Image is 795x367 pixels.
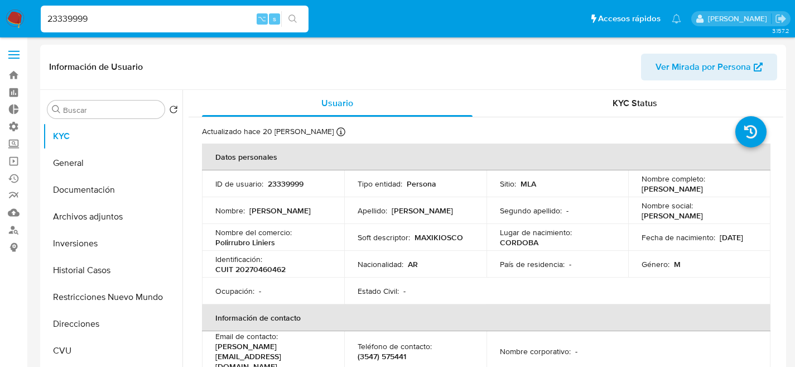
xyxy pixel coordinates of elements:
span: KYC Status [613,97,657,109]
p: MLA [521,179,536,189]
p: Género : [642,259,669,269]
p: - [575,346,577,356]
p: 23339999 [268,179,303,189]
button: Ver Mirada por Persona [641,54,777,80]
button: Historial Casos [43,257,182,284]
button: KYC [43,123,182,150]
span: Ver Mirada por Persona [656,54,751,80]
a: Salir [775,13,787,25]
p: MAXIKIOSCO [415,232,463,242]
p: Sitio : [500,179,516,189]
button: Volver al orden por defecto [169,105,178,117]
span: s [273,13,276,24]
p: Nombre corporativo : [500,346,571,356]
button: search-icon [281,11,304,27]
p: M [674,259,681,269]
p: CUIT 20270460462 [215,264,286,274]
p: Nombre social : [642,201,693,211]
input: Buscar [63,105,160,115]
p: Soft descriptor : [358,232,410,242]
p: Ocupación : [215,286,254,296]
button: General [43,150,182,177]
p: - [569,259,571,269]
p: Segundo apellido : [500,206,562,216]
p: - [259,286,261,296]
span: Accesos rápidos [598,13,661,25]
p: Identificación : [215,254,262,264]
p: AR [408,259,418,269]
p: Nombre del comercio : [215,227,292,237]
p: - [403,286,406,296]
p: Actualizado hace 20 [PERSON_NAME] [202,126,334,137]
p: Estado Civil : [358,286,399,296]
p: [PERSON_NAME] [392,206,453,216]
span: Usuario [321,97,353,109]
input: Buscar usuario o caso... [41,12,309,26]
span: ⌥ [258,13,266,24]
p: Nombre : [215,206,245,216]
button: Restricciones Nuevo Mundo [43,284,182,311]
button: CVU [43,337,182,364]
button: Archivos adjuntos [43,203,182,230]
p: Lugar de nacimiento : [500,227,572,237]
p: País de residencia : [500,259,565,269]
p: ID de usuario : [215,179,263,189]
p: [PERSON_NAME] [642,211,703,221]
p: Nacionalidad : [358,259,403,269]
th: Datos personales [202,144,770,170]
p: (3547) 575441 [358,351,406,361]
p: facundo.marin@mercadolibre.com [708,13,771,24]
button: Inversiones [43,230,182,257]
p: Fecha de nacimiento : [642,232,715,242]
p: [PERSON_NAME] [642,184,703,194]
p: Nombre completo : [642,174,705,184]
p: Tipo entidad : [358,179,402,189]
p: Persona [407,179,436,189]
p: Teléfono de contacto : [358,341,432,351]
p: CORDOBA [500,237,538,247]
a: Notificaciones [672,14,681,23]
button: Direcciones [43,311,182,337]
p: Email de contacto : [215,331,278,341]
button: Documentación [43,177,182,203]
p: [DATE] [720,232,743,242]
p: Apellido : [358,206,387,216]
p: - [566,206,568,216]
p: [PERSON_NAME] [249,206,311,216]
th: Información de contacto [202,304,770,331]
p: Polirrubro Liniers [215,237,275,247]
h1: Información de Usuario [49,61,143,73]
button: Buscar [52,105,61,114]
